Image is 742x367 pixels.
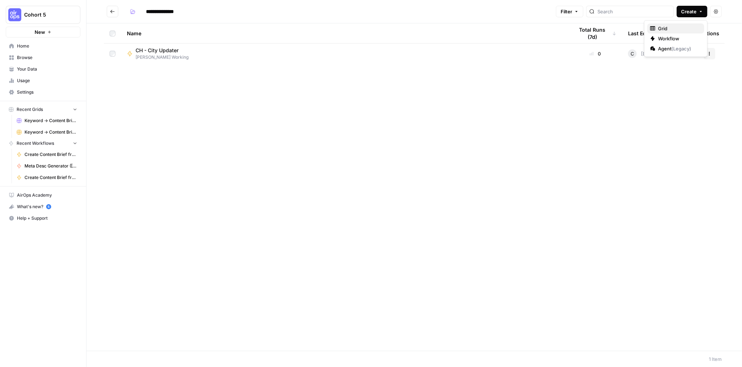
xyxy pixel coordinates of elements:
button: New [6,27,80,37]
span: Meta Desc Generator ([PERSON_NAME]) [25,163,77,169]
a: Keyword -> Content Brief -> Article (CH Copy) [13,126,80,138]
span: Recent Workflows [17,140,54,147]
span: AirOps Academy [17,192,77,198]
a: Home [6,40,80,52]
button: What's new? 5 [6,201,80,212]
button: Recent Workflows [6,138,80,149]
div: Name [127,23,562,43]
span: Help + Support [17,215,77,221]
span: Create Content Brief from Keyword [25,151,77,158]
span: New [35,28,45,36]
a: Create Content Brief from Keyword [13,149,80,160]
span: Workflow [658,35,698,42]
button: Go back [107,6,118,17]
a: Your Data [6,63,80,75]
span: Keyword -> Content Brief -> Article (CH Copy) [25,129,77,135]
span: [PERSON_NAME] Working [136,54,189,61]
span: Usage [17,77,77,84]
img: Cohort 5 Logo [8,8,21,21]
span: C [631,50,634,57]
a: Keyword -> Content Brief -> Article [13,115,80,126]
a: Create Content Brief from Keyword (NAME) [13,172,80,183]
span: CH - City Updater [136,47,183,54]
span: ( Legacy ) [671,46,691,52]
a: Settings [6,86,80,98]
span: Grid [658,25,698,32]
input: Search [597,8,671,15]
button: Create [677,6,707,17]
a: CH - City Updater[PERSON_NAME] Working [127,47,562,61]
span: Your Data [17,66,77,72]
a: Meta Desc Generator ([PERSON_NAME]) [13,160,80,172]
span: Agent [658,45,698,52]
span: Browse [17,54,77,61]
button: Filter [556,6,583,17]
div: What's new? [6,201,80,212]
div: Total Runs (7d) [574,23,617,43]
div: Create [644,20,707,57]
button: Recent Grids [6,104,80,115]
div: Last Edited [628,23,655,43]
span: Home [17,43,77,49]
span: Filter [561,8,572,15]
a: 5 [46,204,51,209]
div: 1 Item [709,355,722,363]
a: Usage [6,75,80,86]
div: [DATE] [628,49,657,58]
a: AirOps Academy [6,189,80,201]
text: 5 [48,205,49,209]
span: Settings [17,89,77,95]
button: Help + Support [6,212,80,224]
a: Browse [6,52,80,63]
span: Keyword -> Content Brief -> Article [25,117,77,124]
div: 0 [574,50,617,57]
span: Recent Grids [17,106,43,113]
div: Actions [700,23,719,43]
span: Create Content Brief from Keyword (NAME) [25,174,77,181]
button: Workspace: Cohort 5 [6,6,80,24]
span: Cohort 5 [24,11,68,18]
span: Create [681,8,697,15]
